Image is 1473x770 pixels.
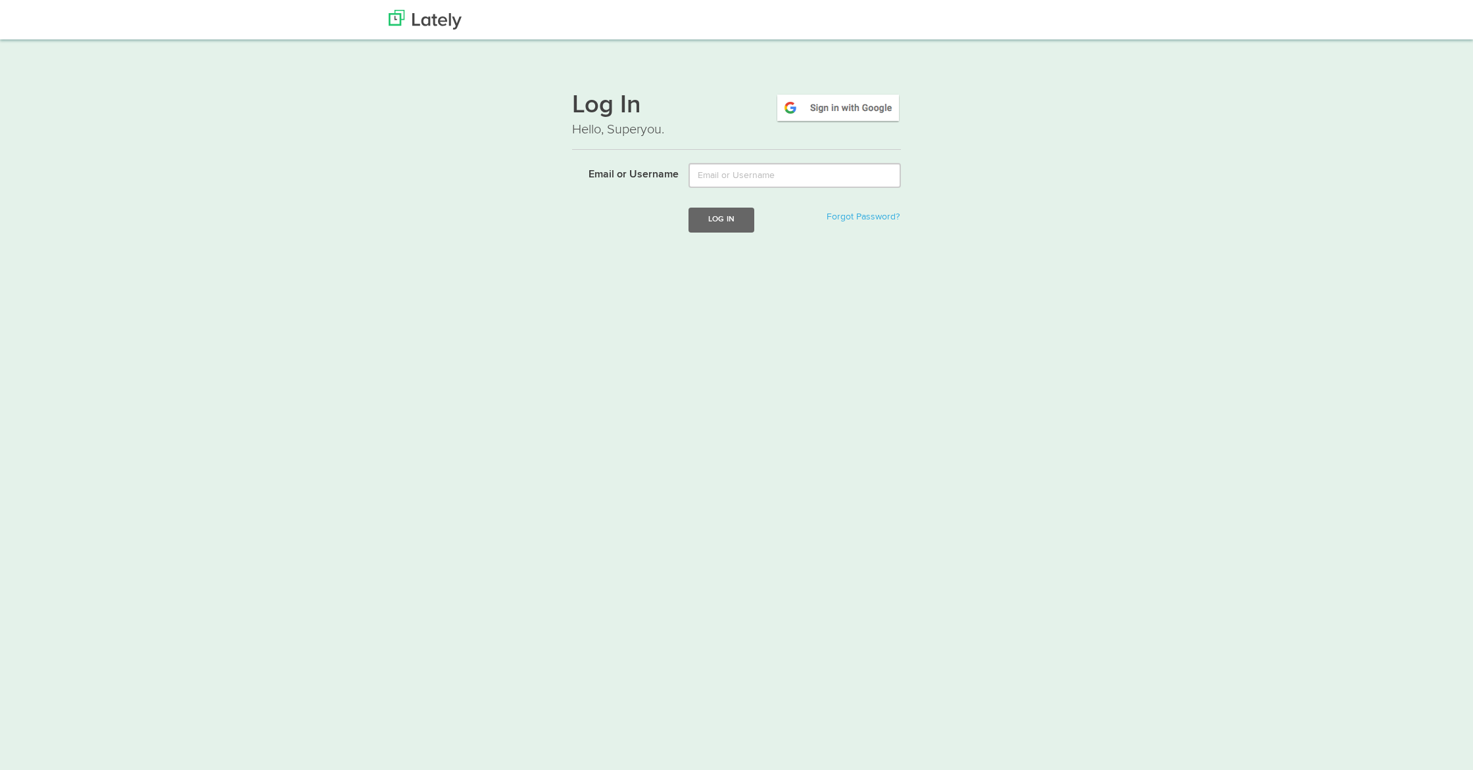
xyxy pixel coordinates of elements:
[775,93,901,123] img: google-signin.png
[572,120,901,139] p: Hello, Superyou.
[562,163,679,183] label: Email or Username
[827,212,900,221] a: Forgot Password?
[572,93,901,120] h1: Log In
[389,10,462,30] img: Lately
[688,163,901,188] input: Email or Username
[688,208,754,232] button: Log In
